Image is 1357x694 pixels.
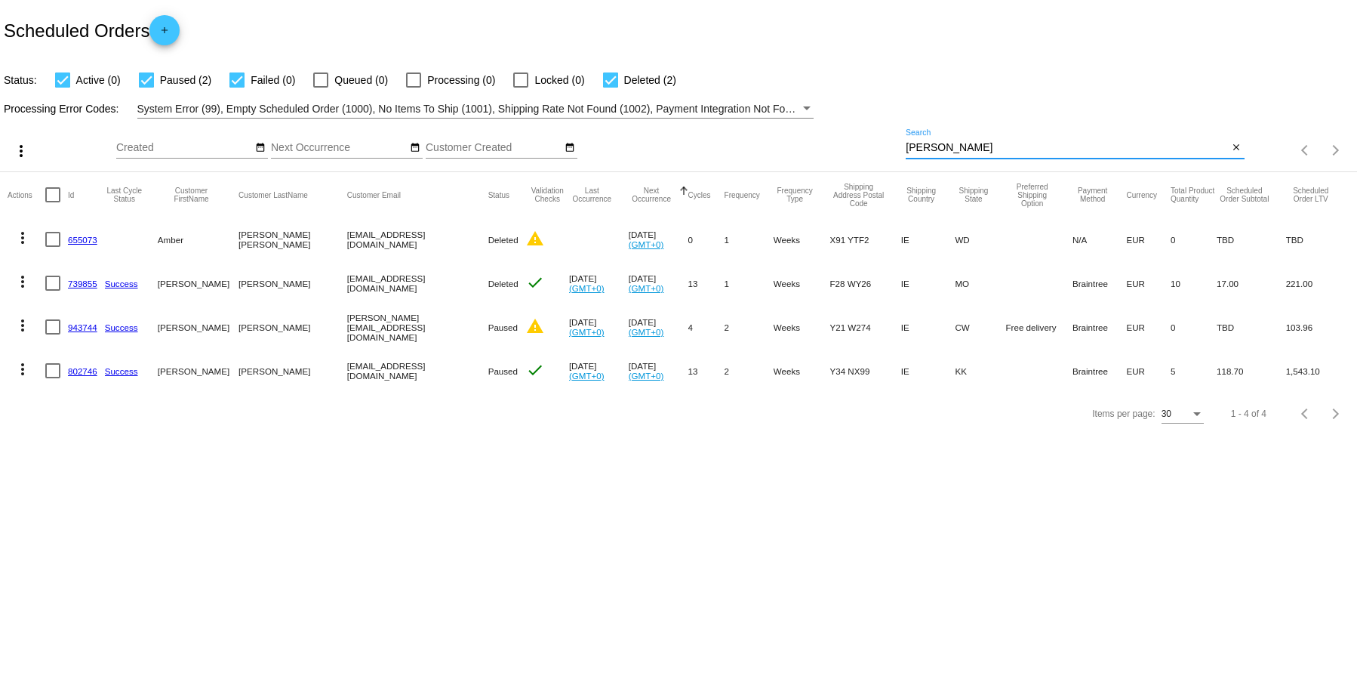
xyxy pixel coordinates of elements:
mat-cell: [DATE] [629,349,688,393]
a: 739855 [68,279,97,288]
mat-header-cell: Validation Checks [526,172,569,217]
mat-cell: WD [955,217,1005,261]
mat-cell: EUR [1126,217,1171,261]
mat-cell: IE [901,261,955,305]
mat-cell: 2 [725,305,774,349]
mat-cell: [PERSON_NAME] [238,305,347,349]
mat-cell: [DATE] [629,261,688,305]
mat-cell: EUR [1126,305,1171,349]
a: (GMT+0) [629,239,664,249]
mat-cell: CW [955,305,1005,349]
span: Status: [4,74,37,86]
mat-cell: Y21 W274 [829,305,900,349]
span: Paused [488,366,518,376]
mat-header-cell: Actions [8,172,45,217]
mat-icon: check [526,361,544,379]
a: Success [105,279,138,288]
a: (GMT+0) [569,283,605,293]
span: Queued (0) [334,71,388,89]
div: 1 - 4 of 4 [1231,409,1266,419]
mat-cell: 13 [688,261,725,305]
mat-cell: Weeks [774,305,830,349]
input: Customer Created [426,142,562,154]
mat-cell: N/A [1072,217,1127,261]
mat-cell: [DATE] [569,305,629,349]
button: Change sorting for CurrencyIso [1126,190,1157,199]
button: Next page [1321,135,1351,165]
mat-cell: [PERSON_NAME] [PERSON_NAME] [238,217,347,261]
mat-cell: TBD [1217,305,1286,349]
mat-cell: [DATE] [569,349,629,393]
mat-cell: [DATE] [629,217,688,261]
mat-cell: EUR [1126,261,1171,305]
mat-icon: more_vert [12,142,30,160]
mat-cell: TBD [1217,217,1286,261]
div: Items per page: [1092,409,1155,419]
mat-cell: KK [955,349,1005,393]
span: Paused (2) [160,71,211,89]
button: Change sorting for CustomerLastName [238,190,308,199]
button: Change sorting for LifetimeValue [1286,187,1336,203]
button: Change sorting for LastProcessingCycleId [105,187,144,203]
mat-icon: date_range [410,142,420,154]
a: Success [105,366,138,376]
button: Change sorting for CustomerFirstName [158,187,225,203]
mat-cell: IE [901,305,955,349]
a: (GMT+0) [629,371,664,381]
mat-cell: Weeks [774,217,830,261]
a: 655073 [68,235,97,245]
mat-cell: Braintree [1072,349,1127,393]
mat-cell: Amber [158,217,238,261]
mat-cell: [PERSON_NAME] [158,349,238,393]
mat-select: Items per page: [1162,409,1204,420]
mat-select: Filter by Processing Error Codes [137,100,814,119]
mat-header-cell: Total Product Quantity [1171,172,1217,217]
input: Created [116,142,252,154]
mat-cell: [DATE] [629,305,688,349]
a: (GMT+0) [569,327,605,337]
button: Change sorting for ShippingCountry [901,187,942,203]
mat-cell: F28 WY26 [829,261,900,305]
mat-cell: X91 YTF2 [829,217,900,261]
a: Success [105,322,138,332]
mat-cell: Weeks [774,261,830,305]
mat-icon: more_vert [14,273,32,291]
a: (GMT+0) [629,283,664,293]
button: Change sorting for Frequency [725,190,760,199]
button: Change sorting for Cycles [688,190,711,199]
span: Deleted [488,279,518,288]
mat-cell: 4 [688,305,725,349]
mat-cell: IE [901,349,955,393]
mat-cell: Braintree [1072,261,1127,305]
button: Previous page [1291,399,1321,429]
button: Change sorting for LastOccurrenceUtc [569,187,615,203]
mat-icon: date_range [565,142,575,154]
mat-icon: more_vert [14,360,32,378]
mat-cell: 17.00 [1217,261,1286,305]
button: Change sorting for NextOccurrenceUtc [629,187,675,203]
mat-cell: 1 [725,261,774,305]
span: Deleted [488,235,518,245]
mat-cell: [PERSON_NAME] [238,261,347,305]
mat-cell: TBD [1286,217,1349,261]
button: Change sorting for CustomerEmail [347,190,401,199]
button: Change sorting for Id [68,190,74,199]
mat-cell: [EMAIL_ADDRESS][DOMAIN_NAME] [347,349,488,393]
mat-cell: 103.96 [1286,305,1349,349]
button: Clear [1229,140,1245,156]
mat-cell: [PERSON_NAME] [158,261,238,305]
mat-cell: 2 [725,349,774,393]
input: Next Occurrence [271,142,407,154]
mat-cell: EUR [1126,349,1171,393]
span: Failed (0) [251,71,295,89]
mat-icon: more_vert [14,229,32,247]
button: Change sorting for PaymentMethod.Type [1072,187,1113,203]
mat-cell: 10 [1171,261,1217,305]
mat-icon: close [1231,142,1242,154]
button: Previous page [1291,135,1321,165]
mat-cell: 118.70 [1217,349,1286,393]
mat-icon: date_range [255,142,266,154]
span: Active (0) [76,71,121,89]
mat-cell: Y34 NX99 [829,349,900,393]
span: 30 [1162,409,1171,419]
